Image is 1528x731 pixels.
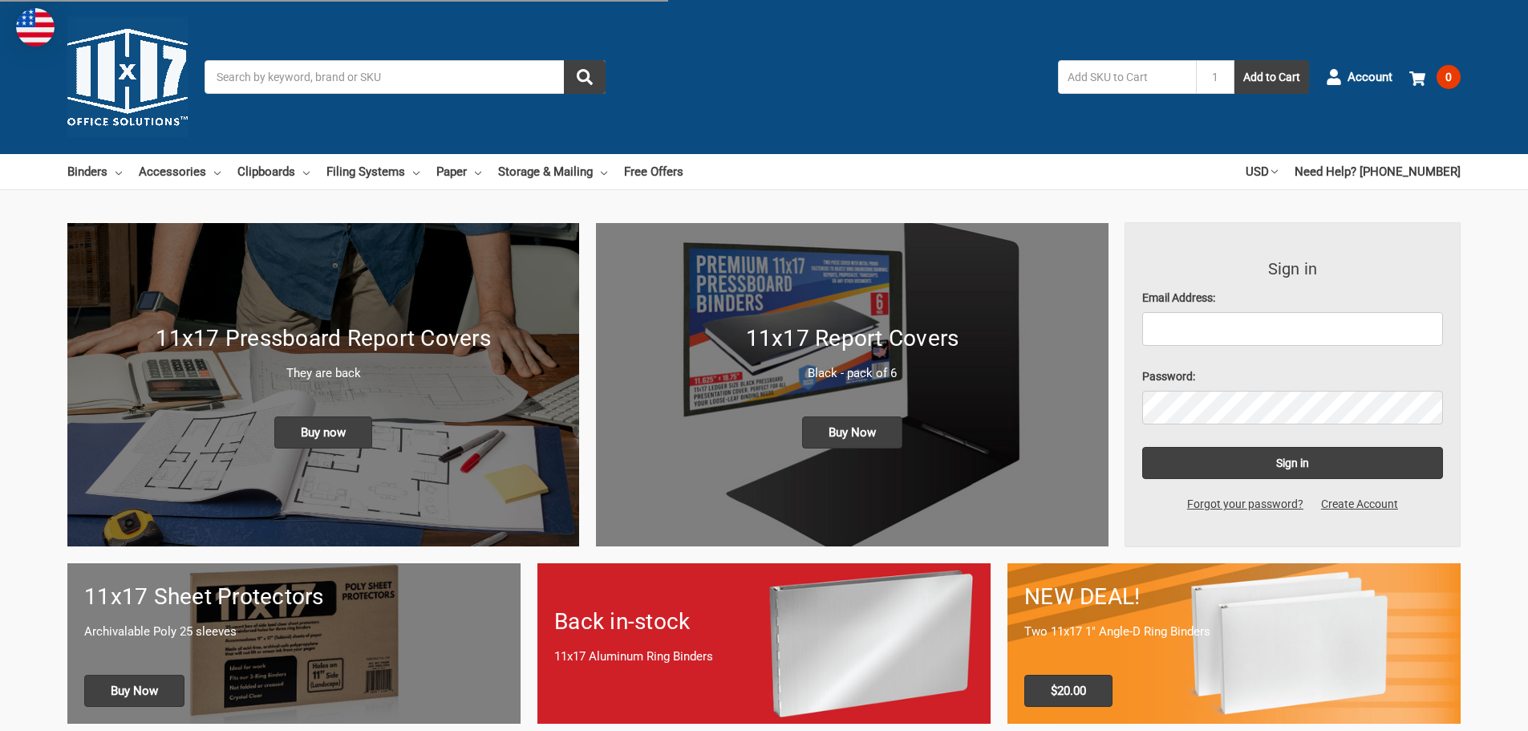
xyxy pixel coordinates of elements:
a: Binders [67,154,122,189]
button: Add to Cart [1234,60,1309,94]
p: They are back [84,364,562,383]
label: Email Address: [1142,290,1444,307]
span: $20.00 [1024,675,1113,707]
a: New 11x17 Pressboard Binders 11x17 Pressboard Report Covers They are back Buy now [67,223,579,546]
h1: 11x17 Sheet Protectors [84,580,504,614]
img: 11x17.com [67,17,188,137]
a: Filing Systems [326,154,419,189]
a: Clipboards [237,154,310,189]
a: USD [1246,154,1278,189]
a: 0 [1409,56,1461,98]
p: Two 11x17 1" Angle-D Ring Binders [1024,623,1444,641]
a: Paper [436,154,481,189]
img: New 11x17 Pressboard Binders [67,223,579,546]
h1: 11x17 Report Covers [613,322,1091,355]
input: Sign in [1142,447,1444,479]
a: Back in-stock 11x17 Aluminum Ring Binders [537,563,991,723]
a: Account [1326,56,1392,98]
span: 0 [1437,65,1461,89]
a: Need Help? [PHONE_NUMBER] [1295,154,1461,189]
a: Forgot your password? [1178,496,1312,513]
label: Password: [1142,368,1444,385]
img: 11x17 Report Covers [596,223,1108,546]
a: 11x17 Report Covers 11x17 Report Covers Black - pack of 6 Buy Now [596,223,1108,546]
p: 11x17 Aluminum Ring Binders [554,648,974,666]
input: Search by keyword, brand or SKU [205,60,606,94]
span: Account [1348,68,1392,87]
iframe: Google Customer Reviews [1396,688,1528,731]
p: Black - pack of 6 [613,364,1091,383]
h1: 11x17 Pressboard Report Covers [84,322,562,355]
span: Buy Now [802,416,902,449]
a: Free Offers [624,154,683,189]
a: 11x17 Binder 2-pack only $20.00 NEW DEAL! Two 11x17 1" Angle-D Ring Binders $20.00 [1007,563,1461,723]
img: duty and tax information for United States [16,8,55,47]
h3: Sign in [1142,257,1444,281]
input: Add SKU to Cart [1058,60,1196,94]
a: Create Account [1312,496,1407,513]
a: Storage & Mailing [498,154,607,189]
h1: Back in-stock [554,605,974,639]
p: Archivalable Poly 25 sleeves [84,623,504,641]
a: 11x17 sheet protectors 11x17 Sheet Protectors Archivalable Poly 25 sleeves Buy Now [67,563,521,723]
span: Buy now [274,416,372,449]
span: Buy Now [84,675,184,707]
a: Accessories [139,154,221,189]
h1: NEW DEAL! [1024,580,1444,614]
